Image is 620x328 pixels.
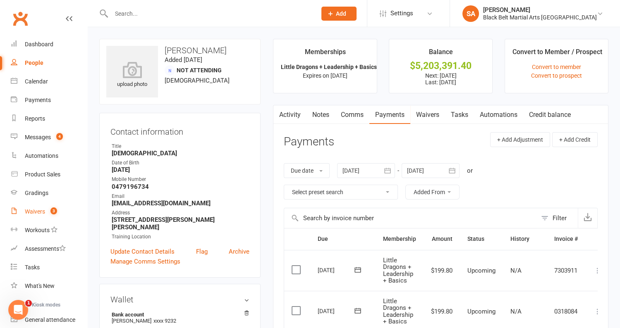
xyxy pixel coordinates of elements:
div: Title [112,143,249,150]
span: Little Dragons + Leadership + Basics [383,257,413,285]
th: History [503,228,547,250]
h3: Contact information [110,124,249,136]
a: Automations [474,105,523,124]
span: N/A [510,267,522,274]
p: Next: [DATE] Last: [DATE] [397,72,485,86]
span: Settings [390,4,413,23]
div: Automations [25,152,58,159]
a: Gradings [11,184,87,202]
h3: [PERSON_NAME] [106,46,254,55]
a: Credit balance [523,105,577,124]
time: Added [DATE] [165,56,202,64]
span: [DEMOGRAPHIC_DATA] [165,77,230,84]
strong: [EMAIL_ADDRESS][DOMAIN_NAME] [112,200,249,207]
div: Address [112,209,249,217]
span: Upcoming [467,267,496,274]
th: Due [310,228,376,250]
div: People [25,59,43,66]
div: Workouts [25,227,50,233]
button: Due date [284,163,330,178]
span: Upcoming [467,308,496,315]
a: Assessments [11,240,87,258]
div: or [467,166,473,176]
a: Payments [11,91,87,109]
iframe: Intercom live chat [8,300,28,320]
a: Archive [229,247,249,257]
th: Invoice # [547,228,585,250]
div: Gradings [25,190,48,196]
span: xxxx 9232 [153,318,176,324]
div: [DATE] [318,264,356,276]
div: Balance [429,47,453,62]
span: 1 [25,300,32,307]
a: Product Sales [11,165,87,184]
a: Update Contact Details [110,247,175,257]
h3: Wallet [110,295,249,304]
span: Expires on [DATE] [303,72,347,79]
span: 3 [50,207,57,214]
a: Tasks [445,105,474,124]
a: Workouts [11,221,87,240]
a: Waivers [410,105,445,124]
input: Search by invoice number [284,208,537,228]
div: Calendar [25,78,48,85]
a: Payments [369,105,410,124]
a: Activity [273,105,306,124]
th: Amount [424,228,460,250]
div: SA [462,5,479,22]
a: What's New [11,277,87,295]
strong: [DEMOGRAPHIC_DATA] [112,150,249,157]
a: Tasks [11,258,87,277]
div: Reports [25,115,45,122]
div: Convert to Member / Prospect [512,47,602,62]
div: Mobile Number [112,176,249,183]
span: Little Dragons + Leadership + Basics [383,297,413,326]
li: [PERSON_NAME] [110,310,249,325]
a: Flag [196,247,208,257]
div: Memberships [304,47,345,62]
a: Comms [335,105,369,124]
div: Tasks [25,264,40,271]
strong: [DATE] [112,166,249,174]
a: Calendar [11,72,87,91]
a: Messages 4 [11,128,87,147]
button: Add [321,7,357,21]
span: 4 [56,133,63,140]
a: Dashboard [11,35,87,54]
button: Filter [537,208,578,228]
td: $199.80 [424,250,460,291]
div: [PERSON_NAME] [483,6,597,14]
input: Search... [109,8,311,19]
button: + Add Adjustment [490,132,550,147]
span: Add [336,10,346,17]
div: Waivers [25,208,45,215]
div: Messages [25,134,51,140]
div: What's New [25,283,55,289]
strong: Bank account [112,311,245,318]
td: 7303911 [547,250,585,291]
strong: Little Dragons + Leadership + Basics [281,64,377,70]
a: People [11,54,87,72]
div: upload photo [106,62,158,89]
a: Convert to member [532,64,581,70]
div: Email [112,193,249,200]
div: Training Location [112,233,249,241]
a: Notes [306,105,335,124]
span: Not Attending [177,67,222,74]
a: Clubworx [10,8,31,29]
button: Added From [405,185,460,200]
div: [DATE] [318,304,356,317]
h3: Payments [284,135,334,148]
div: Payments [25,97,51,103]
a: Waivers 3 [11,202,87,221]
th: Membership [376,228,424,250]
div: Date of Birth [112,159,249,167]
div: Dashboard [25,41,53,48]
div: General attendance [25,316,75,323]
strong: [STREET_ADDRESS][PERSON_NAME][PERSON_NAME] [112,216,249,231]
strong: 0479196734 [112,183,249,190]
a: Manage Comms Settings [110,257,180,266]
button: + Add Credit [552,132,598,147]
div: Filter [553,213,567,223]
th: Status [460,228,503,250]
